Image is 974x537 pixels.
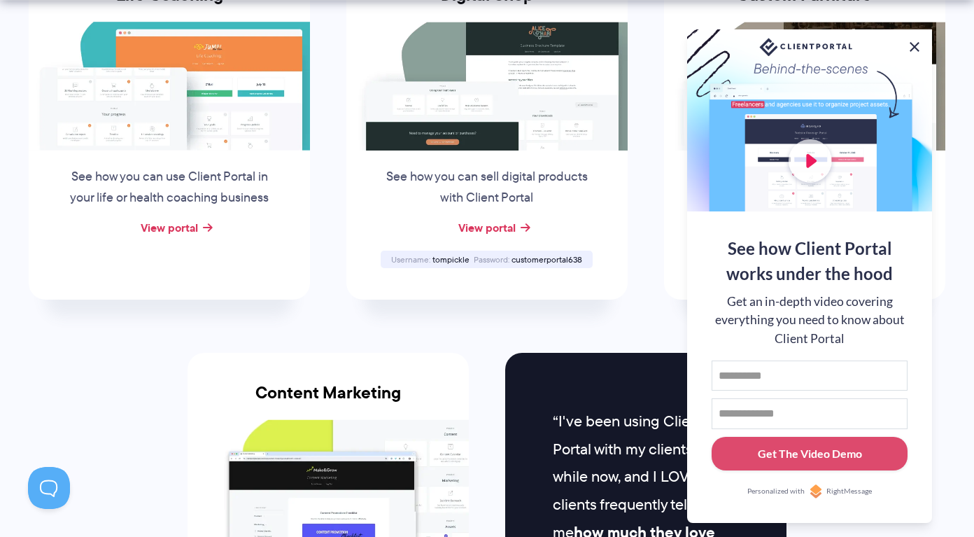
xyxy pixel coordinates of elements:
[381,167,593,209] p: See how you can sell digital products with Client Portal
[712,484,908,498] a: Personalized withRightMessage
[511,253,582,265] span: customerportal638
[826,486,872,497] span: RightMessage
[141,219,198,236] a: View portal
[432,253,470,265] span: tompickle
[188,383,469,419] h3: Content Marketing
[63,167,276,209] p: See how you can use Client Portal in your life or health coaching business
[712,437,908,471] button: Get The Video Demo
[809,484,823,498] img: Personalized with RightMessage
[458,219,516,236] a: View portal
[474,253,509,265] span: Password
[758,445,862,462] div: Get The Video Demo
[747,486,805,497] span: Personalized with
[391,253,430,265] span: Username
[712,236,908,286] div: See how Client Portal works under the hood
[28,467,70,509] iframe: Toggle Customer Support
[712,293,908,348] div: Get an in-depth video covering everything you need to know about Client Portal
